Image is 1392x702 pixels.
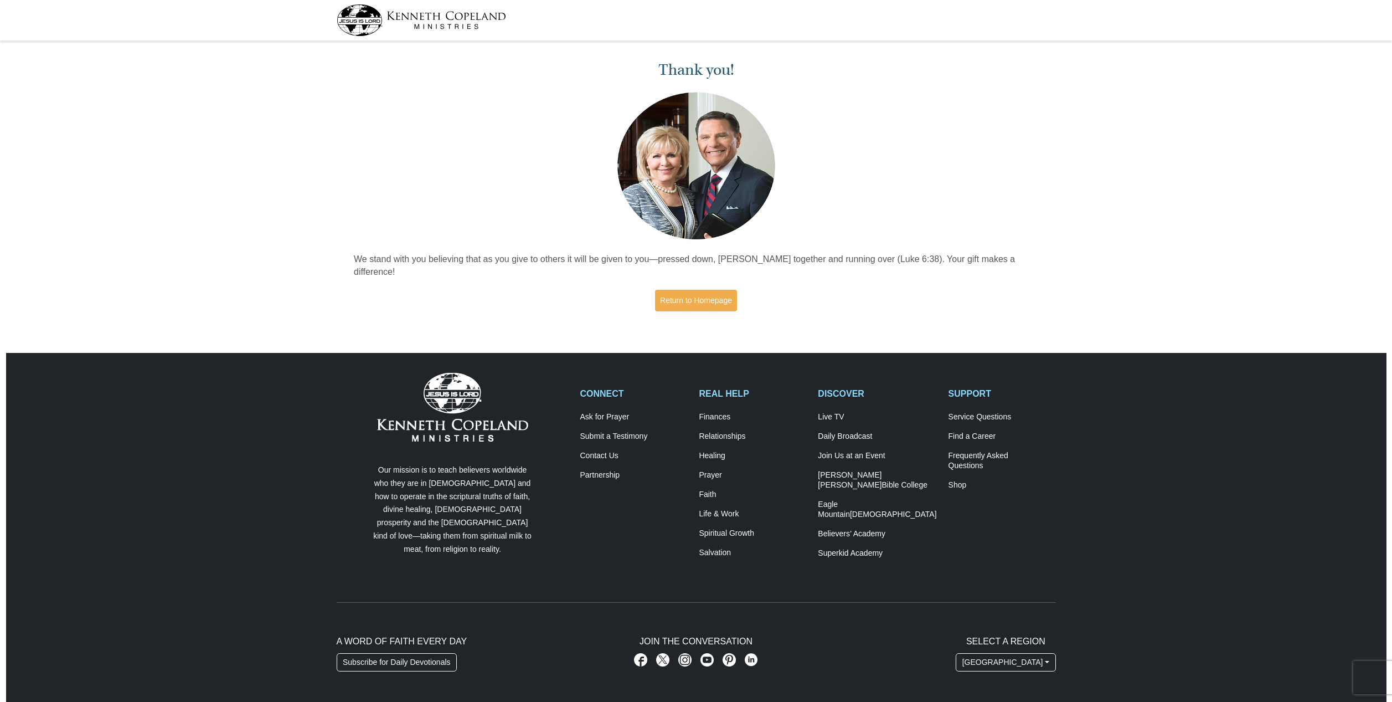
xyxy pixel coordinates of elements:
a: Superkid Academy [818,549,936,558]
span: [DEMOGRAPHIC_DATA] [850,510,937,519]
a: Salvation [699,548,806,558]
img: Kenneth Copeland Ministries [377,373,528,442]
p: We stand with you believing that as you give to others it will be given to you—pressed down, [PER... [354,253,1038,279]
a: Eagle Mountain[DEMOGRAPHIC_DATA] [818,500,936,520]
a: Ask for Prayer [580,412,688,422]
p: Our mission is to teach believers worldwide who they are in [DEMOGRAPHIC_DATA] and how to operate... [371,464,534,556]
a: Finances [699,412,806,422]
a: [PERSON_NAME] [PERSON_NAME]Bible College [818,470,936,490]
img: kcm-header-logo.svg [337,4,506,36]
a: Contact Us [580,451,688,461]
a: Daily Broadcast [818,432,936,442]
a: Shop [948,480,1056,490]
a: Submit a Testimony [580,432,688,442]
a: Partnership [580,470,688,480]
h2: Select A Region [956,636,1055,647]
h2: CONNECT [580,388,688,399]
a: Faith [699,490,806,500]
a: Frequently AskedQuestions [948,451,1056,471]
span: Bible College [881,480,927,489]
a: Live TV [818,412,936,422]
a: Join Us at an Event [818,451,936,461]
img: Kenneth and Gloria [615,90,778,242]
a: Subscribe for Daily Devotionals [337,653,457,672]
a: Life & Work [699,509,806,519]
span: A Word of Faith Every Day [337,637,467,646]
a: Prayer [699,470,806,480]
a: Healing [699,451,806,461]
a: Relationships [699,432,806,442]
a: Spiritual Growth [699,529,806,539]
h2: Join The Conversation [580,636,812,647]
h2: REAL HELP [699,388,806,399]
h2: DISCOVER [818,388,936,399]
a: Return to Homepage [655,290,737,311]
h1: Thank you! [354,61,1038,79]
a: Service Questions [948,412,1056,422]
a: Find a Career [948,432,1056,442]
button: [GEOGRAPHIC_DATA] [956,653,1055,672]
a: Believers’ Academy [818,529,936,539]
h2: SUPPORT [948,388,1056,399]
